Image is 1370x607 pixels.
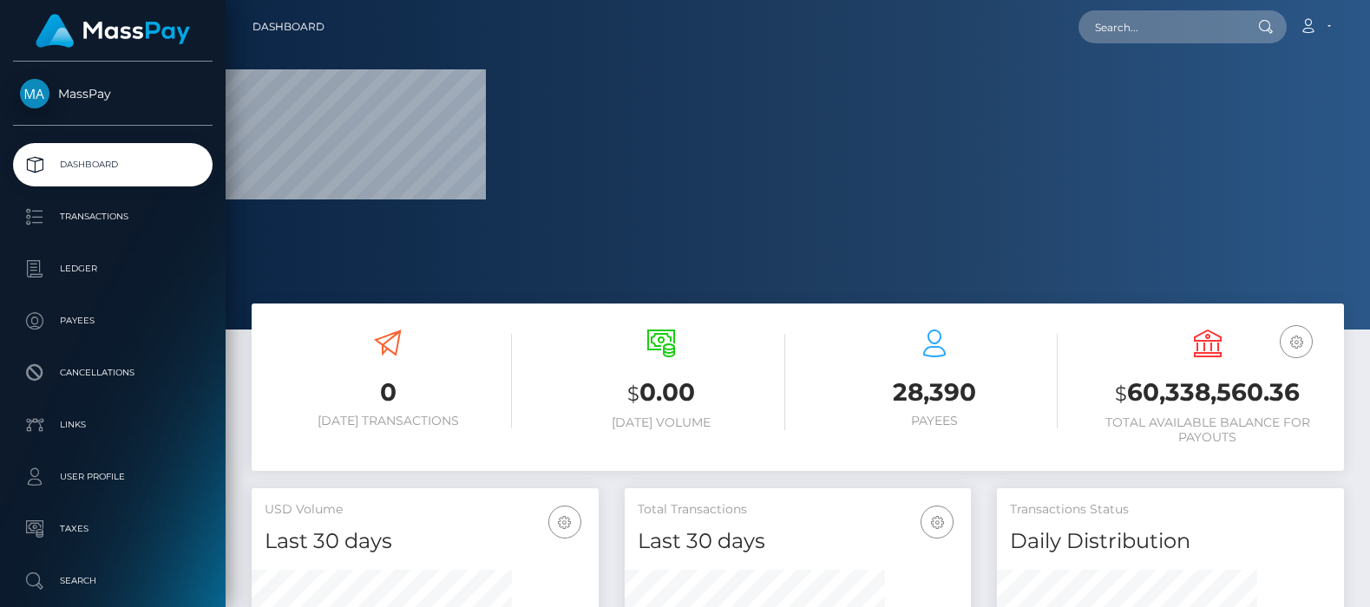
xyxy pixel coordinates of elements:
img: MassPay Logo [36,14,190,48]
h4: Last 30 days [265,526,586,557]
p: Payees [20,308,206,334]
h6: Total Available Balance for Payouts [1084,415,1331,445]
p: User Profile [20,464,206,490]
h6: Payees [811,414,1059,428]
p: Dashboard [20,152,206,178]
a: Cancellations [13,351,213,395]
h3: 0.00 [538,375,785,411]
a: User Profile [13,455,213,499]
img: MassPay [20,79,49,108]
p: Links [20,412,206,438]
a: Search [13,559,213,603]
h3: 28,390 [811,375,1059,409]
h4: Daily Distribution [1010,526,1331,557]
p: Search [20,568,206,594]
a: Ledger [13,247,213,290]
small: $ [627,382,639,406]
h3: 60,338,560.36 [1084,375,1331,411]
h4: Last 30 days [638,526,959,557]
input: Search... [1078,10,1242,43]
p: Transactions [20,204,206,230]
a: Dashboard [252,9,324,45]
h5: Total Transactions [638,501,959,519]
a: Links [13,403,213,447]
h5: USD Volume [265,501,586,519]
p: Cancellations [20,360,206,386]
a: Taxes [13,507,213,551]
p: Ledger [20,256,206,282]
a: Payees [13,299,213,343]
a: Transactions [13,195,213,238]
h6: [DATE] Volume [538,415,785,430]
a: Dashboard [13,143,213,186]
h5: Transactions Status [1010,501,1331,519]
h6: [DATE] Transactions [265,414,512,428]
h3: 0 [265,375,512,409]
p: Taxes [20,516,206,542]
small: $ [1115,382,1127,406]
span: MassPay [13,86,213,101]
